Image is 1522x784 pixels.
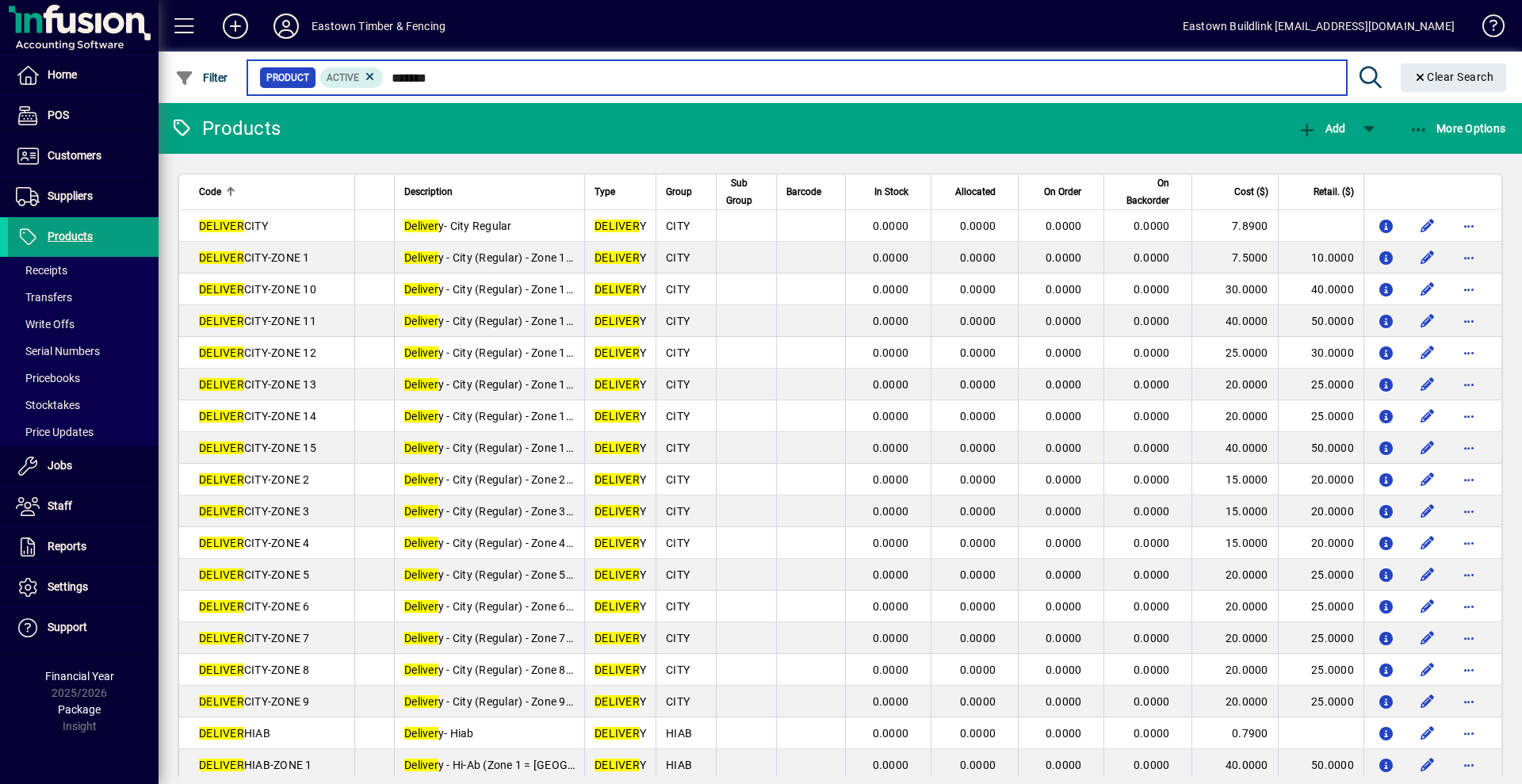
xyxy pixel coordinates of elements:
span: 0.0000 [873,220,909,232]
span: POS [48,109,69,121]
span: CITY-ZONE 4 [199,537,310,549]
span: Y [595,664,646,676]
div: On Backorder [1114,174,1184,209]
div: On Order [1028,183,1096,201]
span: Y [595,378,646,391]
span: Y [595,410,646,423]
span: 0.0000 [873,632,909,644]
button: More options [1456,467,1482,492]
a: Price Updates [8,419,159,446]
span: CITY-ZONE 1 [199,251,310,264]
em: DELIVER [199,632,244,644]
td: 40.0000 [1191,432,1277,464]
a: POS [8,96,159,136]
span: 0.0000 [960,220,996,232]
span: y - City (Regular) - Zone 14 = Upokongaro [404,410,647,423]
em: DELIVER [199,251,244,264]
span: On Order [1044,183,1081,201]
div: In Stock [855,183,923,201]
span: 0.0000 [1046,283,1082,296]
button: Edit [1415,435,1440,461]
span: 0.0000 [960,378,996,391]
a: Staff [8,487,159,526]
button: Add [210,12,261,40]
td: 25.0000 [1278,591,1363,622]
a: Serial Numbers [8,338,159,365]
button: Edit [1415,245,1440,270]
button: Profile [261,12,312,40]
em: DELIVER [199,537,244,549]
span: CITY-ZONE 15 [199,442,316,454]
span: 0.0000 [1134,315,1170,327]
span: 0.0000 [1046,346,1082,359]
em: DELIVER [199,664,244,676]
a: Jobs [8,446,159,486]
td: 50.0000 [1278,305,1363,337]
span: Y [595,251,646,264]
em: Deliver [404,220,438,232]
span: y - City (Regular) - Zone 2 = [GEOGRAPHIC_DATA] / [PERSON_NAME] / [GEOGRAPHIC_DATA] [404,473,906,486]
span: 0.0000 [1046,537,1082,549]
span: CITY [666,315,690,327]
em: DELIVER [199,346,244,359]
span: CITY [666,251,690,264]
em: DELIVER [595,346,640,359]
td: 40.0000 [1191,305,1277,337]
td: 20.0000 [1278,464,1363,495]
span: CITY [666,283,690,296]
span: CITY [666,378,690,391]
span: Y [595,632,646,644]
td: 25.0000 [1278,654,1363,686]
a: Knowledge Base [1470,3,1502,55]
span: CITY-ZONE 7 [199,632,310,644]
span: 0.0000 [1134,442,1170,454]
span: CITY-ZONE 10 [199,283,316,296]
span: 0.0000 [1134,251,1170,264]
span: Y [595,442,646,454]
div: Eastown Buildlink [EMAIL_ADDRESS][DOMAIN_NAME] [1183,13,1455,39]
span: 0.0000 [960,346,996,359]
em: DELIVER [199,220,244,232]
span: 0.0000 [873,283,909,296]
span: Product [266,70,309,86]
span: 0.0000 [1046,251,1082,264]
span: 0.0000 [1134,632,1170,644]
em: Deliver [404,410,438,423]
a: Pricebooks [8,365,159,392]
span: CITY-ZONE 6 [199,600,310,613]
span: Sub Group [726,174,752,209]
td: 20.0000 [1191,654,1277,686]
td: 7.8900 [1191,210,1277,242]
span: CITY [666,442,690,454]
span: 0.0000 [1134,378,1170,391]
em: Deliver [404,346,438,359]
span: Group [666,183,692,201]
a: Write Offs [8,311,159,338]
span: 0.0000 [960,600,996,613]
span: CITY [666,537,690,549]
span: y - City (Regular) - Zone 4 = [GEOGRAPHIC_DATA] / [GEOGRAPHIC_DATA] / [GEOGRAPHIC_DATA] [404,537,929,549]
span: Allocated [955,183,996,201]
span: 0.0000 [873,251,909,264]
span: More Options [1409,122,1506,135]
span: Support [48,621,87,633]
span: Active [327,72,359,83]
span: 0.0000 [1134,505,1170,518]
span: 0.0000 [1046,505,1082,518]
span: 0.0000 [873,568,909,581]
em: DELIVER [595,537,640,549]
span: y - City (Regular) - Zone 1 = [GEOGRAPHIC_DATA] [404,251,688,264]
div: Products [170,116,281,141]
td: 20.0000 [1191,369,1277,400]
span: 0.0000 [1134,410,1170,423]
a: Settings [8,568,159,607]
span: CITY [666,410,690,423]
span: 0.0000 [1134,600,1170,613]
div: Allocated [941,183,1010,201]
button: More options [1456,657,1482,683]
td: 20.0000 [1278,527,1363,559]
td: 20.0000 [1191,591,1277,622]
span: CITY-ZONE 11 [199,315,316,327]
span: 0.0000 [1046,410,1082,423]
button: More options [1456,213,1482,239]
